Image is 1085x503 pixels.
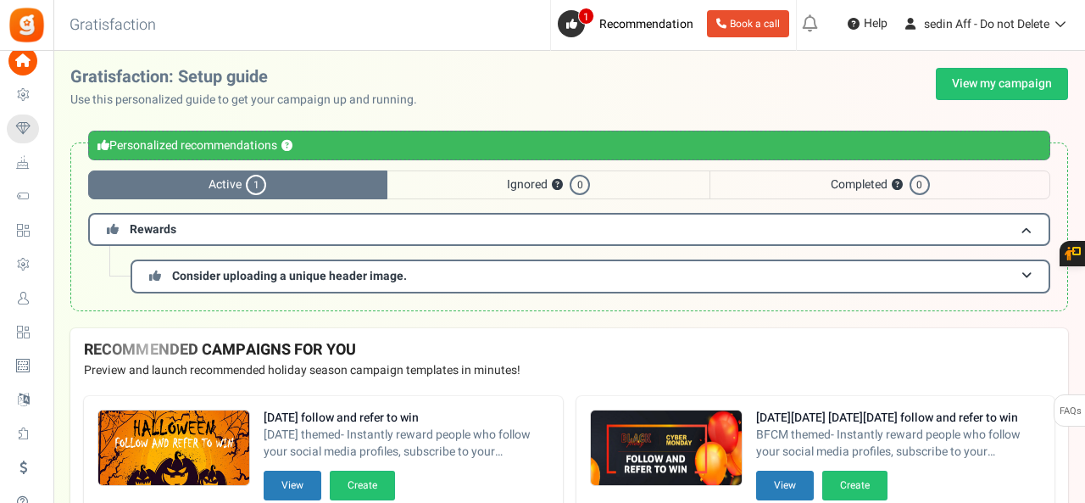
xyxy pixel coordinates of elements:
span: [DATE] themed- Instantly reward people who follow your social media profiles, subscribe to your n... [264,427,549,461]
span: Active [88,170,387,199]
a: 1 Recommendation [558,10,700,37]
strong: [DATE] follow and refer to win [264,410,549,427]
img: Recommended Campaigns [591,411,742,487]
p: Preview and launch recommended holiday season campaign templates in minutes! [84,362,1054,379]
span: Rewards [130,221,176,238]
h2: Gratisfaction: Setup guide [70,68,431,87]
button: View [756,471,814,500]
span: BFCM themed- Instantly reward people who follow your social media profiles, subscribe to your new... [756,427,1042,461]
strong: [DATE][DATE] [DATE][DATE] follow and refer to win [756,410,1042,427]
a: Help [841,10,894,37]
img: Recommended Campaigns [98,411,249,487]
span: sedin Aff - Do not Delete [924,15,1049,33]
span: Consider uploading a unique header image. [172,267,407,285]
a: View my campaign [936,68,1068,100]
span: Recommendation [599,15,693,33]
button: ? [892,180,903,191]
button: View [264,471,321,500]
h3: Gratisfaction [51,8,175,42]
span: 1 [246,175,266,195]
h4: RECOMMENDED CAMPAIGNS FOR YOU [84,342,1054,359]
span: Help [860,15,887,32]
span: Completed [709,170,1050,199]
div: Personalized recommendations [88,131,1050,160]
span: 1 [578,8,594,25]
span: 0 [570,175,590,195]
p: Use this personalized guide to get your campaign up and running. [70,92,431,109]
span: FAQs [1059,395,1082,428]
img: Gratisfaction [8,6,46,44]
span: 0 [910,175,930,195]
button: ? [552,180,563,191]
button: Create [330,471,395,500]
a: Book a call [707,10,789,37]
button: ? [281,141,292,152]
button: Create [822,471,887,500]
span: Ignored [387,170,710,199]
